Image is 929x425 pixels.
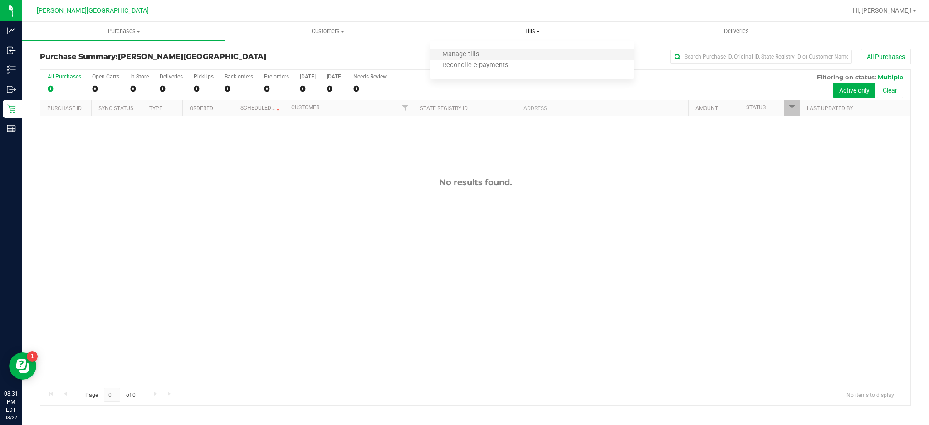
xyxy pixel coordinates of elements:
a: Tills Manage tills Reconcile e-payments [430,22,634,41]
a: Type [149,105,162,112]
span: Hi, [PERSON_NAME]! [853,7,912,14]
inline-svg: Outbound [7,85,16,94]
a: Ordered [190,105,213,112]
span: No items to display [839,388,901,401]
th: Address [516,100,688,116]
div: Deliveries [160,73,183,80]
button: All Purchases [861,49,911,64]
div: 0 [300,83,316,94]
span: [PERSON_NAME][GEOGRAPHIC_DATA] [118,52,266,61]
div: No results found. [40,177,910,187]
div: Back-orders [225,73,253,80]
a: State Registry ID [420,105,468,112]
a: Last Updated By [807,105,853,112]
div: 0 [327,83,342,94]
p: 08:31 PM EDT [4,390,18,414]
inline-svg: Analytics [7,26,16,35]
a: Scheduled [240,105,282,111]
div: Needs Review [353,73,387,80]
span: Deliveries [712,27,761,35]
div: [DATE] [327,73,342,80]
a: Purchase ID [47,105,82,112]
div: In Store [130,73,149,80]
div: 0 [130,83,149,94]
button: Active only [833,83,875,98]
div: 0 [160,83,183,94]
inline-svg: Inventory [7,65,16,74]
a: Deliveries [634,22,838,41]
span: Purchases [22,27,225,35]
a: Customers [226,22,430,41]
a: Filter [398,100,413,116]
inline-svg: Reports [7,124,16,133]
inline-svg: Inbound [7,46,16,55]
div: 0 [48,83,81,94]
span: Tills [430,27,634,35]
div: Pre-orders [264,73,289,80]
div: 0 [92,83,119,94]
input: Search Purchase ID, Original ID, State Registry ID or Customer Name... [670,50,852,64]
span: [PERSON_NAME][GEOGRAPHIC_DATA] [37,7,149,15]
span: Reconcile e-payments [430,62,520,69]
div: All Purchases [48,73,81,80]
a: Sync Status [98,105,133,112]
a: Purchases [22,22,226,41]
span: Page of 0 [78,388,143,402]
div: PickUps [194,73,214,80]
h3: Purchase Summary: [40,53,330,61]
a: Filter [784,100,799,116]
a: Customer [291,104,319,111]
iframe: Resource center unread badge [27,351,38,362]
div: Open Carts [92,73,119,80]
a: Amount [695,105,718,112]
span: Filtering on status: [817,73,876,81]
p: 08/22 [4,414,18,421]
inline-svg: Retail [7,104,16,113]
div: [DATE] [300,73,316,80]
div: 0 [264,83,289,94]
div: 0 [225,83,253,94]
div: 0 [353,83,387,94]
span: Manage tills [430,51,491,59]
a: Status [746,104,766,111]
iframe: Resource center [9,352,36,380]
span: Customers [226,27,430,35]
button: Clear [877,83,903,98]
div: 0 [194,83,214,94]
span: Multiple [878,73,903,81]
